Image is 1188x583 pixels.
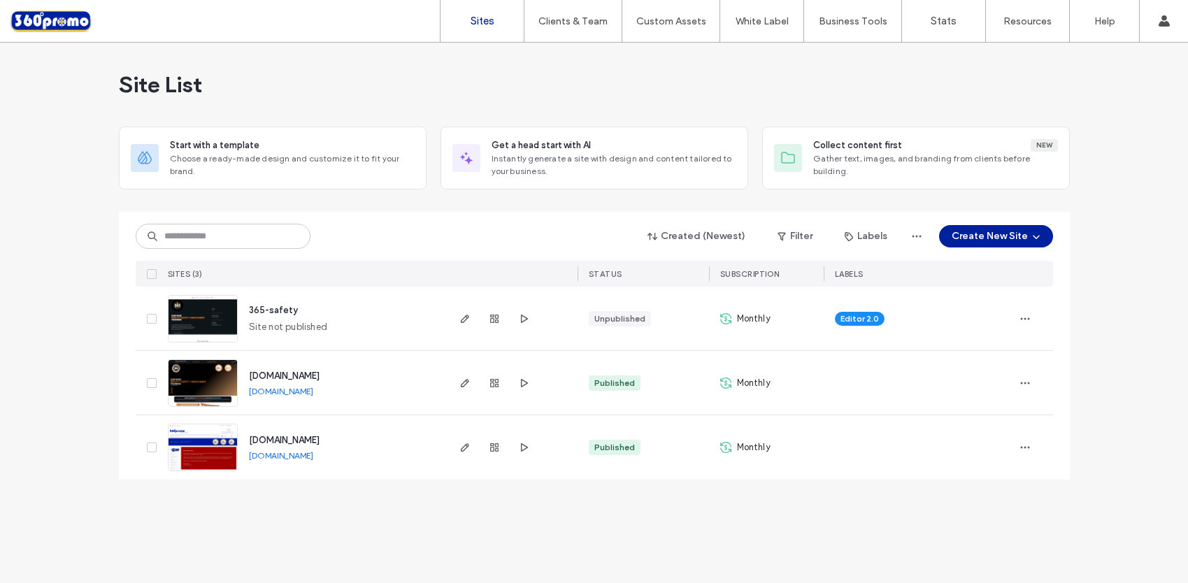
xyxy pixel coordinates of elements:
[737,312,771,326] span: Monthly
[249,305,298,315] a: 365-safety
[538,15,608,27] label: Clients & Team
[737,376,771,390] span: Monthly
[249,320,328,334] span: Site not published
[1094,15,1115,27] label: Help
[1003,15,1052,27] label: Resources
[492,152,736,178] span: Instantly generate a site with design and content tailored to your business.
[813,138,902,152] span: Collect content first
[720,269,780,279] span: SUBSCRIPTION
[840,312,879,325] span: Editor 2.0
[636,225,758,247] button: Created (Newest)
[594,312,645,325] div: Unpublished
[589,269,622,279] span: STATUS
[636,15,706,27] label: Custom Assets
[736,15,789,27] label: White Label
[594,377,635,389] div: Published
[119,71,202,99] span: Site List
[835,269,864,279] span: LABELS
[249,450,313,461] a: [DOMAIN_NAME]
[764,225,826,247] button: Filter
[594,441,635,454] div: Published
[170,138,259,152] span: Start with a template
[813,152,1058,178] span: Gather text, images, and branding from clients before building.
[249,386,313,396] a: [DOMAIN_NAME]
[119,127,427,189] div: Start with a templateChoose a ready-made design and customize it to fit your brand.
[832,225,900,247] button: Labels
[471,15,494,27] label: Sites
[819,15,887,27] label: Business Tools
[1031,139,1058,152] div: New
[441,127,748,189] div: Get a head start with AIInstantly generate a site with design and content tailored to your business.
[492,138,591,152] span: Get a head start with AI
[249,370,320,381] a: [DOMAIN_NAME]
[737,440,771,454] span: Monthly
[939,225,1053,247] button: Create New Site
[931,15,957,27] label: Stats
[762,127,1070,189] div: Collect content firstNewGather text, images, and branding from clients before building.
[249,435,320,445] a: [DOMAIN_NAME]
[170,152,415,178] span: Choose a ready-made design and customize it to fit your brand.
[168,269,203,279] span: SITES (3)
